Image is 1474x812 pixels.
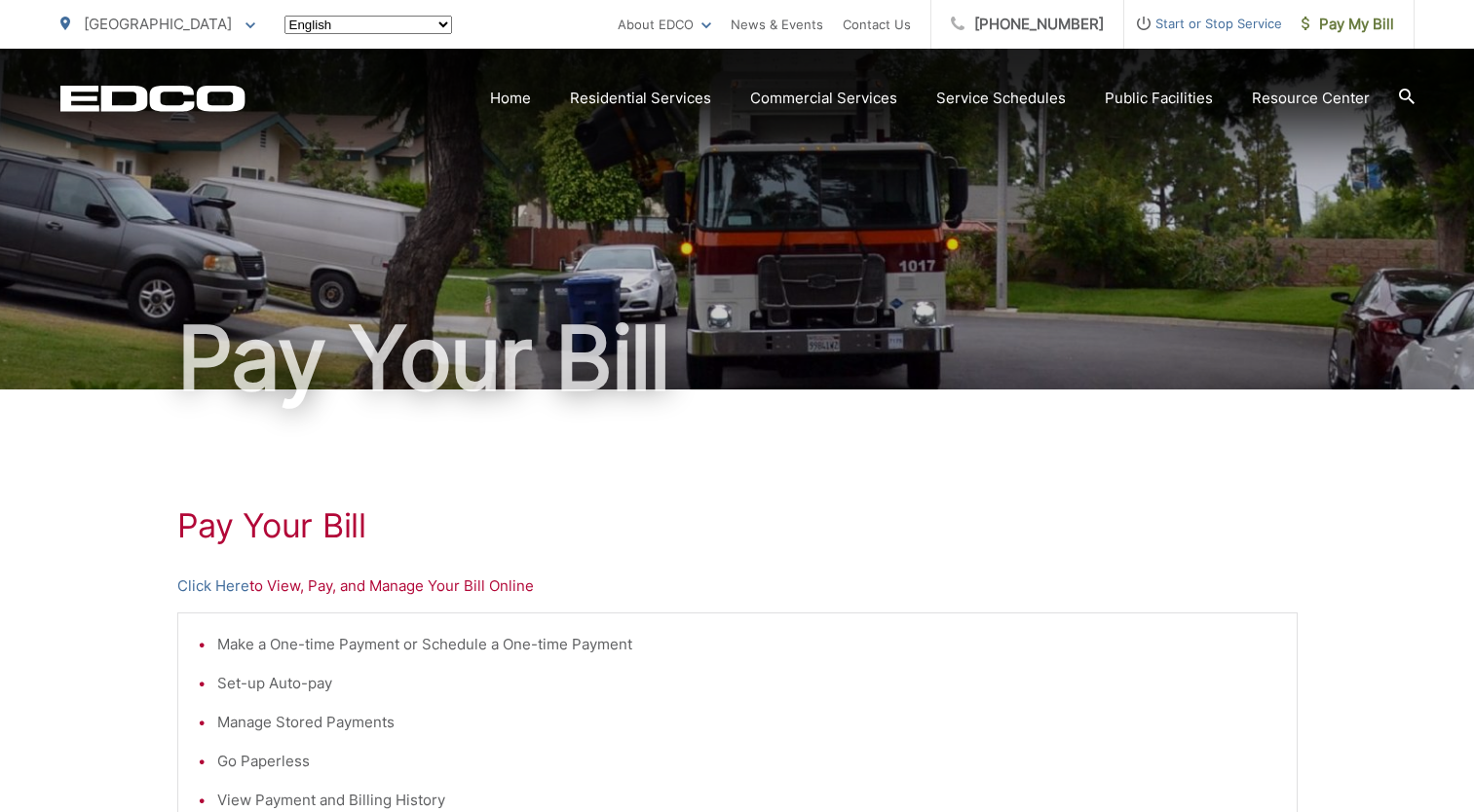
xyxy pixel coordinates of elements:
a: EDCD logo. Return to the homepage. [60,85,246,112]
li: Go Paperless [217,750,1277,773]
span: [GEOGRAPHIC_DATA] [84,15,232,33]
h1: Pay Your Bill [177,506,1298,545]
p: to View, Pay, and Manage Your Bill Online [177,574,1298,598]
select: Select a language [284,16,452,34]
a: Home [490,87,531,110]
a: About EDCO [618,13,711,36]
a: Residential Services [570,87,711,110]
li: Manage Stored Payments [217,711,1277,734]
a: Public Facilities [1105,87,1213,110]
a: Resource Center [1252,87,1370,110]
span: Pay My Bill [1302,13,1394,36]
a: Commercial Services [750,87,897,110]
a: Service Schedules [936,87,1066,110]
li: Make a One-time Payment or Schedule a One-time Payment [217,633,1277,656]
a: Click Here [177,574,249,598]
h1: Pay Your Bill [60,310,1415,407]
li: Set-up Auto-pay [217,672,1277,695]
a: News & Events [731,13,823,36]
a: Contact Us [843,13,911,36]
li: View Payment and Billing History [217,789,1277,812]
